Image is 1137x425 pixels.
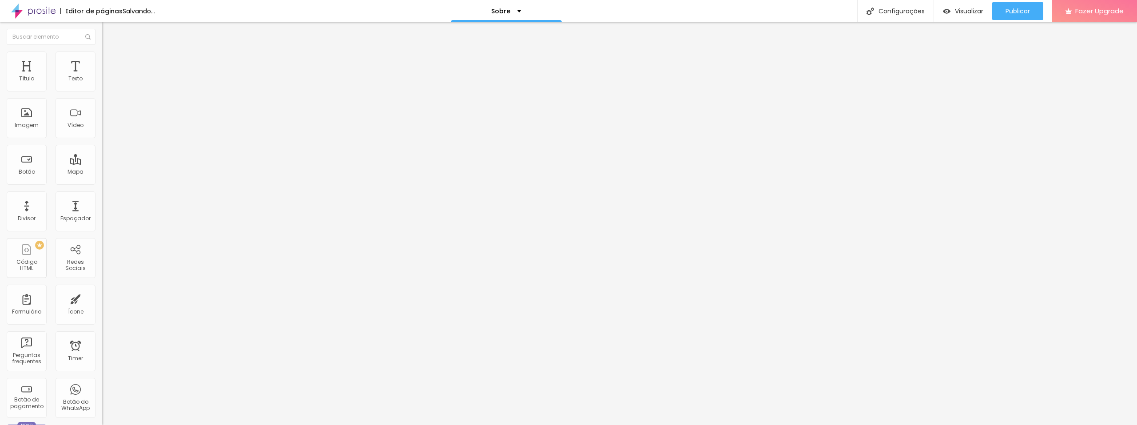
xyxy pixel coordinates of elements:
div: Editor de páginas [60,8,123,14]
img: Icone [867,8,874,15]
div: Código HTML [9,259,44,272]
div: Divisor [18,215,36,222]
div: Ícone [68,309,83,315]
input: Buscar elemento [7,29,95,45]
div: Mapa [68,169,83,175]
div: Timer [68,355,83,361]
button: Publicar [992,2,1043,20]
iframe: Editor [102,22,1137,425]
img: view-1.svg [943,8,950,15]
div: Botão do WhatsApp [58,399,93,412]
span: Fazer Upgrade [1075,7,1124,15]
span: Visualizar [955,8,983,15]
div: Botão [19,169,35,175]
div: Perguntas frequentes [9,352,44,365]
span: Publicar [1006,8,1030,15]
div: Vídeo [68,122,83,128]
div: Salvando... [123,8,155,14]
div: Formulário [12,309,41,315]
div: Botão de pagamento [9,397,44,409]
img: Icone [85,34,91,40]
div: Imagem [15,122,39,128]
div: Texto [68,75,83,82]
p: Sobre [491,8,510,14]
button: Visualizar [934,2,992,20]
div: Espaçador [60,215,91,222]
div: Título [19,75,34,82]
div: Redes Sociais [58,259,93,272]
